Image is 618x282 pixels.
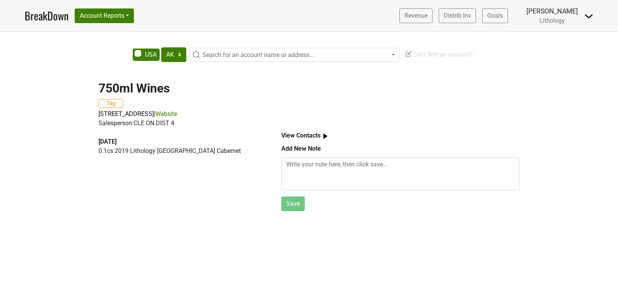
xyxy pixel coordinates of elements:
button: Save [281,196,305,211]
b: Add New Note [281,145,321,152]
a: Website [155,110,177,117]
a: Goals [482,8,508,23]
div: Salesperson: CLE ON DIST 4 [99,119,519,128]
img: Dropdown Menu [584,12,593,21]
p: 0.1 cs 2019 Lithology [GEOGRAPHIC_DATA] Cabernet [99,146,264,156]
button: Tag [99,99,124,108]
img: Edit [405,50,413,58]
span: Lithology [539,17,565,24]
a: Distrib Inv [439,8,476,23]
button: Account Reports [75,8,134,23]
span: Can't find an account? [405,51,473,58]
span: Search for an account name or address... [202,51,314,59]
h2: 750ml Wines [99,81,519,96]
img: arrow_right.svg [321,131,330,141]
p: | [99,109,519,119]
div: [DATE] [99,137,264,146]
div: [PERSON_NAME] [526,6,578,16]
b: View Contacts [281,132,321,139]
a: BreakDown [25,8,68,24]
a: Revenue [399,8,433,23]
a: [STREET_ADDRESS] [99,110,154,117]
